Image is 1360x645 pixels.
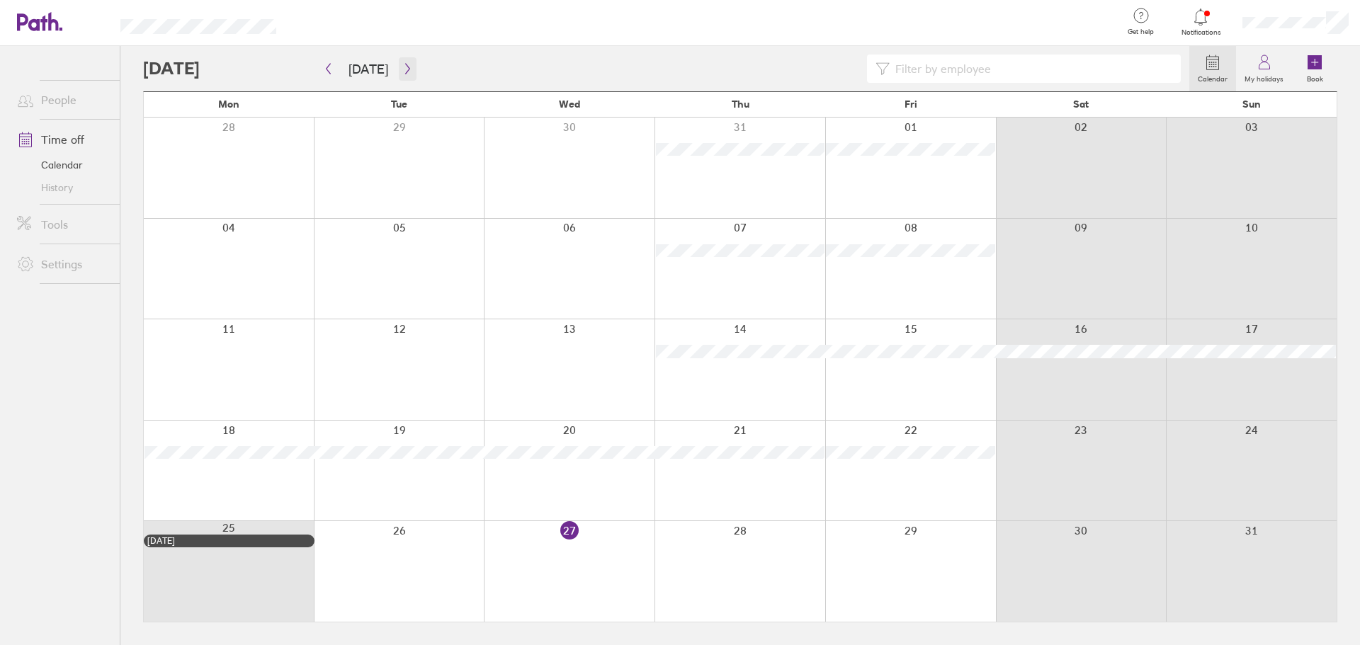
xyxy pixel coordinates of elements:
[559,98,580,110] span: Wed
[1118,28,1164,36] span: Get help
[1189,46,1236,91] a: Calendar
[1236,71,1292,84] label: My holidays
[1189,71,1236,84] label: Calendar
[1242,98,1261,110] span: Sun
[1298,71,1332,84] label: Book
[6,125,120,154] a: Time off
[337,57,399,81] button: [DATE]
[218,98,239,110] span: Mon
[1073,98,1089,110] span: Sat
[391,98,407,110] span: Tue
[1236,46,1292,91] a: My holidays
[6,154,120,176] a: Calendar
[147,536,311,546] div: [DATE]
[1178,7,1224,37] a: Notifications
[1292,46,1337,91] a: Book
[890,55,1172,82] input: Filter by employee
[1178,28,1224,37] span: Notifications
[732,98,749,110] span: Thu
[6,210,120,239] a: Tools
[905,98,917,110] span: Fri
[6,250,120,278] a: Settings
[6,176,120,199] a: History
[6,86,120,114] a: People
